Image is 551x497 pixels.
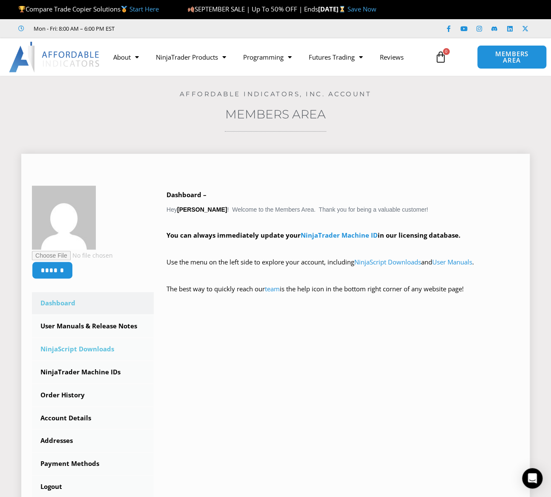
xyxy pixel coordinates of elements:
[32,315,154,337] a: User Manuals & Release Notes
[147,47,235,67] a: NinjaTrader Products
[105,47,430,67] nav: Menu
[301,231,378,239] a: NinjaTrader Machine ID
[188,6,194,12] img: 🍂
[32,23,115,34] span: Mon - Fri: 8:00 AM – 6:00 PM EST
[187,5,318,13] span: SEPTEMBER SALE | Up To 50% OFF | Ends
[166,190,207,199] b: Dashboard –
[339,6,345,12] img: ⌛
[32,186,96,250] img: 3505ac37f505ef8a710848090f85ed39ebbd2a67a6b566593ef9fa59c10052bc
[318,5,347,13] strong: [DATE]
[180,90,372,98] a: Affordable Indicators, Inc. Account
[477,45,547,69] a: MEMBERS AREA
[354,258,421,266] a: NinjaScript Downloads
[177,206,227,213] strong: [PERSON_NAME]
[371,47,412,67] a: Reviews
[166,231,460,239] strong: You can always immediately update your in our licensing database.
[265,284,280,293] a: team
[235,47,300,67] a: Programming
[32,453,154,475] a: Payment Methods
[166,283,519,307] p: The best way to quickly reach our is the help icon in the bottom right corner of any website page!
[522,468,542,488] div: Open Intercom Messenger
[166,256,519,280] p: Use the menu on the left side to explore your account, including and .
[105,47,147,67] a: About
[9,42,100,72] img: LogoAI | Affordable Indicators – NinjaTrader
[121,6,127,12] img: 🥇
[300,47,371,67] a: Futures Trading
[432,258,472,266] a: User Manuals
[32,292,154,314] a: Dashboard
[126,24,254,33] iframe: Customer reviews powered by Trustpilot
[129,5,159,13] a: Start Here
[18,5,159,13] span: Compare Trade Copier Solutions
[486,51,538,63] span: MEMBERS AREA
[347,5,376,13] a: Save Now
[32,361,154,383] a: NinjaTrader Machine IDs
[32,430,154,452] a: Addresses
[32,384,154,406] a: Order History
[166,189,519,307] div: Hey ! Welcome to the Members Area. Thank you for being a valuable customer!
[19,6,25,12] img: 🏆
[225,107,326,121] a: Members Area
[32,407,154,429] a: Account Details
[422,45,459,69] a: 0
[32,338,154,360] a: NinjaScript Downloads
[443,48,450,55] span: 0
